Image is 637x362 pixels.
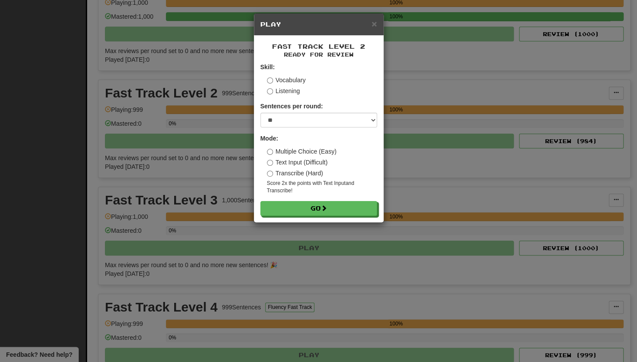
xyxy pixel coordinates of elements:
span: Fast Track Level 2 [272,43,365,50]
label: Sentences per round: [260,102,323,111]
label: Vocabulary [267,76,306,84]
h5: Play [260,20,377,29]
small: Score 2x the points with Text Input and Transcribe ! [267,180,377,194]
label: Listening [267,87,300,95]
label: Text Input (Difficult) [267,158,328,167]
input: Multiple Choice (Easy) [267,149,273,155]
button: Close [371,19,377,28]
input: Vocabulary [267,77,273,84]
button: Go [260,201,377,216]
input: Transcribe (Hard) [267,171,273,177]
span: × [371,19,377,29]
strong: Mode: [260,135,278,142]
small: Ready for Review [260,51,377,58]
input: Listening [267,88,273,94]
label: Multiple Choice (Easy) [267,147,337,156]
strong: Skill: [260,64,275,70]
label: Transcribe (Hard) [267,169,323,178]
input: Text Input (Difficult) [267,160,273,166]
